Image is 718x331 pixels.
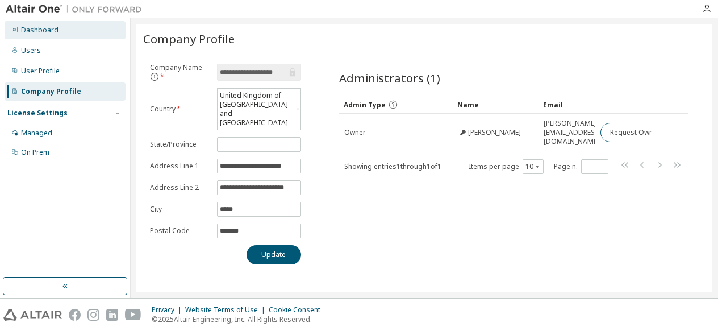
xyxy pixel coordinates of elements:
[150,226,210,235] label: Postal Code
[600,123,696,142] button: Request Owner Change
[525,162,541,171] button: 10
[218,89,300,130] div: United Kingdom of [GEOGRAPHIC_DATA] and [GEOGRAPHIC_DATA]
[7,109,68,118] div: License Settings
[269,305,327,315] div: Cookie Consent
[21,26,59,35] div: Dashboard
[554,159,608,174] span: Page n.
[143,31,235,47] span: Company Profile
[69,309,81,321] img: facebook.svg
[150,105,210,114] label: Country
[21,46,41,55] div: Users
[152,315,327,324] p: © 2025 Altair Engineering, Inc. All Rights Reserved.
[150,205,210,214] label: City
[87,309,99,321] img: instagram.svg
[150,183,210,192] label: Address Line 2
[152,305,185,315] div: Privacy
[247,245,301,264] button: Update
[344,128,366,137] span: Owner
[150,162,210,171] label: Address Line 1
[21,87,81,96] div: Company Profile
[150,140,210,149] label: State/Province
[469,159,544,174] span: Items per page
[150,72,159,81] button: information
[544,119,601,146] span: [PERSON_NAME][EMAIL_ADDRESS][DOMAIN_NAME]
[125,309,141,321] img: youtube.svg
[185,305,269,315] div: Website Terms of Use
[150,63,210,81] label: Company Name
[457,96,534,114] div: Name
[21,67,60,76] div: User Profile
[21,148,49,157] div: On Prem
[106,309,118,321] img: linkedin.svg
[3,309,62,321] img: altair_logo.svg
[21,129,52,138] div: Managed
[6,3,148,15] img: Altair One
[543,96,591,114] div: Email
[339,70,440,86] span: Administrators (1)
[344,162,441,171] span: Showing entries 1 through 1 of 1
[218,89,294,129] div: United Kingdom of [GEOGRAPHIC_DATA] and [GEOGRAPHIC_DATA]
[344,100,386,110] span: Admin Type
[468,128,521,137] span: [PERSON_NAME]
